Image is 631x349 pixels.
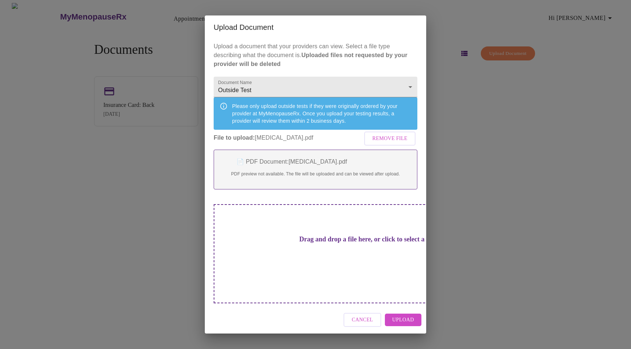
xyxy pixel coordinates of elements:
[344,313,381,327] button: Cancel
[364,132,416,146] button: Remove File
[392,315,414,325] span: Upload
[352,315,373,325] span: Cancel
[221,171,410,177] p: PDF preview not available. The file will be uploaded and can be viewed after upload.
[232,100,411,128] div: Please only upload outside tests if they were originally ordered by your provider at MyMenopauseR...
[214,42,417,69] p: Upload a document that your providers can view. Select a file type describing what the document is.
[265,235,469,243] h3: Drag and drop a file here, or click to select a file
[214,52,407,67] strong: Uploaded files not requested by your provider will be deleted
[214,135,255,141] strong: File to upload:
[372,134,407,143] span: Remove File
[214,77,417,97] div: Outside Test
[385,314,421,327] button: Upload
[221,157,410,166] p: 📄 PDF Document: [MEDICAL_DATA].pdf
[214,21,417,33] h2: Upload Document
[214,133,417,142] p: [MEDICAL_DATA].pdf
